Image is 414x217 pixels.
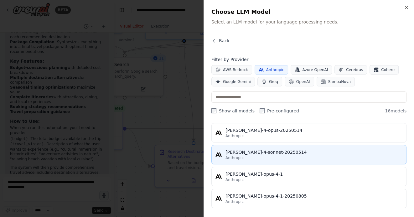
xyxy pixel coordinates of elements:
[225,155,244,160] span: Anthropic
[211,8,406,16] h2: Choose LLM Model
[225,171,402,177] div: [PERSON_NAME]-opus-4-1
[211,108,255,114] label: Show all models
[269,79,278,84] span: Groq
[296,79,310,84] span: OpenAI
[211,19,406,25] p: Select an LLM model for your language processing needs.
[211,189,406,208] button: [PERSON_NAME]-opus-4-1-20250805Anthropic
[225,133,244,138] span: Anthropic
[211,123,406,142] button: [PERSON_NAME]-4-opus-20250514Anthropic
[211,65,252,75] button: AWS Bedrock
[211,56,406,63] h4: Filter by Provider
[302,67,328,72] span: Azure OpenAI
[285,77,314,86] button: OpenAI
[255,65,288,75] button: Anthropic
[211,77,255,86] button: Google Gemini
[381,67,395,72] span: Cohere
[260,108,265,113] input: Pre-configured
[225,199,244,204] span: Anthropic
[370,65,399,75] button: Cohere
[223,67,248,72] span: AWS Bedrock
[219,38,230,44] span: Back
[225,149,402,155] div: [PERSON_NAME]-4-sonnet-20250514
[317,77,355,86] button: SambaNova
[334,65,367,75] button: Cerebras
[291,65,332,75] button: Azure OpenAI
[260,108,299,114] label: Pre-configured
[225,127,402,133] div: [PERSON_NAME]-4-opus-20250514
[211,167,406,186] button: [PERSON_NAME]-opus-4-1Anthropic
[257,77,282,86] button: Groq
[266,67,284,72] span: Anthropic
[211,145,406,164] button: [PERSON_NAME]-4-sonnet-20250514Anthropic
[346,67,363,72] span: Cerebras
[225,177,244,182] span: Anthropic
[225,193,402,199] div: [PERSON_NAME]-opus-4-1-20250805
[385,108,406,114] span: 16 models
[223,79,251,84] span: Google Gemini
[211,108,216,113] input: Show all models
[328,79,351,84] span: SambaNova
[211,38,230,44] button: Back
